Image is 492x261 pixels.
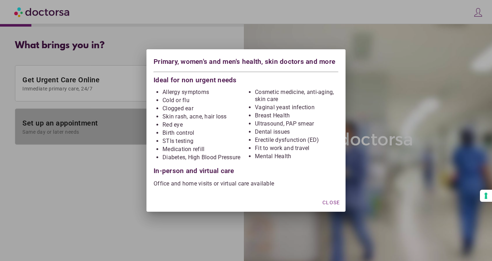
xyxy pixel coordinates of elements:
li: Diabetes, High Blood Pressure [162,154,246,161]
div: Ideal for non urgent needs [154,75,338,84]
li: Cosmetic medicine, anti-aging, skin care [255,89,338,103]
li: Clogged ear [162,105,246,112]
li: Red eye [162,121,246,128]
li: Medication refill [162,146,246,153]
li: STIs testing [162,138,246,145]
li: Fit to work and travel [255,145,338,152]
li: Skin rash, acne, hair loss [162,113,246,120]
button: Your consent preferences for tracking technologies [480,190,492,202]
div: In-person and virtual care [154,162,338,174]
div: Primary, women's and men's health, skin doctors and more [154,56,338,69]
li: Cold or flu [162,97,246,104]
li: Birth control [162,129,246,137]
li: Vaginal yeast infection [255,104,338,111]
li: Mental Health [255,153,338,160]
li: Allergy symptoms [162,89,246,96]
button: Close [320,196,343,209]
li: Breast Health [255,112,338,119]
li: Erectile dysfunction (ED) [255,137,338,144]
p: Office and home visits or virtual care available [154,180,338,187]
span: Close [322,200,340,205]
li: Ultrasound, PAP smear [255,120,338,127]
li: Dental issues [255,128,338,135]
